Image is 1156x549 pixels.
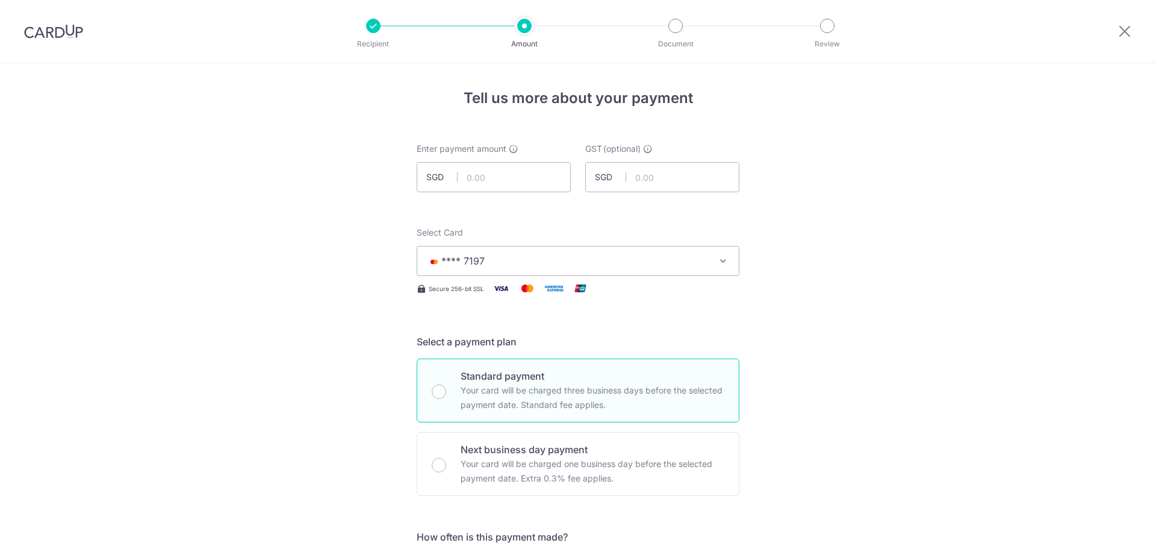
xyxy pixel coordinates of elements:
input: 0.00 [585,162,739,192]
p: Standard payment [461,369,724,383]
span: SGD [426,171,458,183]
p: Your card will be charged three business days before the selected payment date. Standard fee appl... [461,383,724,412]
p: Next business day payment [461,442,724,457]
span: GST [585,143,602,155]
img: CardUp [24,24,83,39]
p: Document [631,38,720,50]
span: translation missing: en.payables.payment_networks.credit_card.summary.labels.select_card [417,227,463,237]
h5: How often is this payment made? [417,530,739,544]
img: American Express [542,281,566,296]
h5: Select a payment plan [417,334,739,349]
span: Enter payment amount [417,143,506,155]
p: Review [783,38,872,50]
span: (optional) [603,143,641,155]
img: Mastercard [515,281,539,296]
img: Union Pay [568,281,592,296]
p: Recipient [329,38,418,50]
h4: Tell us more about your payment [417,87,739,109]
img: Visa [489,281,513,296]
img: MASTERCARD [427,257,441,266]
input: 0.00 [417,162,571,192]
span: SGD [595,171,626,183]
span: Secure 256-bit SSL [429,284,484,293]
p: Amount [480,38,569,50]
p: Your card will be charged one business day before the selected payment date. Extra 0.3% fee applies. [461,457,724,486]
